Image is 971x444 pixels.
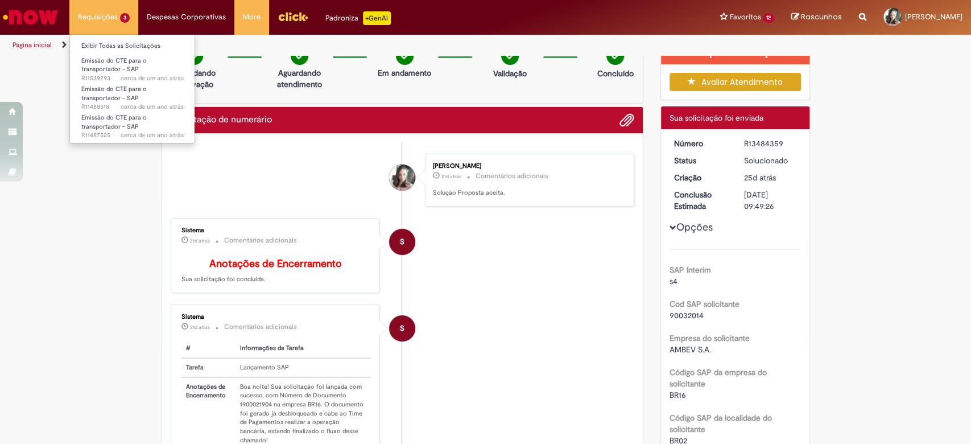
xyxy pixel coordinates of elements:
span: Favoritos [729,11,761,23]
small: Comentários adicionais [224,322,297,332]
button: Adicionar anexos [619,113,634,128]
span: [PERSON_NAME] [905,12,962,22]
span: S [400,315,404,342]
span: Despesas Corporativas [147,11,226,23]
th: Informações da Tarefa [235,339,371,358]
span: 12 [763,13,774,23]
p: Solução Proposta aceita. [433,188,622,198]
a: Página inicial [13,40,52,50]
span: Emissão do CTE para o transportador - SAP [81,56,147,74]
span: BR16 [670,390,686,400]
div: R13484359 [744,138,797,149]
dt: Criação [666,172,736,183]
ul: Trilhas de página [9,35,639,56]
img: check-circle-green.png [606,47,624,65]
span: Rascunhos [801,11,842,22]
h2: Solicitação de numerário Histórico de tíquete [171,115,272,125]
span: 21d atrás [190,324,210,331]
a: Aberto R11488518 : Emissão do CTE para o transportador - SAP [70,83,195,108]
dt: Status [666,155,736,166]
p: Sua solicitação foi concluída. [181,258,371,285]
th: # [181,339,235,358]
span: 21d atrás [190,237,210,244]
a: Aberto R11539293 : Emissão do CTE para o transportador - SAP [70,55,195,79]
span: R11488518 [81,102,184,112]
span: AMBEV S.A. [670,344,711,355]
div: System [389,315,415,342]
span: Emissão do CTE para o transportador - SAP [81,85,147,102]
a: Rascunhos [791,12,842,23]
span: cerca de um ano atrás [121,102,184,111]
span: 21d atrás [441,173,461,180]
button: Avaliar Atendimento [670,73,801,91]
b: SAP Interim [670,265,711,275]
time: 09/09/2025 09:08:46 [441,173,461,180]
div: 05/09/2025 11:23:54 [744,172,797,183]
img: check-circle-green.png [291,47,308,65]
span: S [400,228,404,256]
p: Aguardando atendimento [272,67,327,90]
div: System [389,229,415,255]
dt: Número [666,138,736,149]
a: Exibir Todas as Solicitações [70,40,195,52]
span: cerca de um ano atrás [121,131,184,139]
b: Cod SAP solicitante [670,299,739,309]
img: check-circle-green.png [396,47,414,65]
span: s4 [670,276,677,286]
div: Padroniza [325,11,391,25]
img: ServiceNow [1,6,60,28]
span: 25d atrás [744,172,776,183]
span: R11539293 [81,74,184,83]
b: Anotações de Encerramento [209,257,342,270]
time: 10/05/2024 12:08:47 [121,131,184,139]
div: Solucionado [744,155,797,166]
p: Concluído [597,68,633,79]
time: 05/09/2025 11:23:54 [744,172,776,183]
b: Código SAP da empresa do solicitante [670,367,767,389]
div: [PERSON_NAME] [433,163,622,170]
span: 90032014 [670,310,704,320]
span: 3 [120,13,130,23]
a: Aberto R11487525 : Emissão do CTE para o transportador - SAP [70,112,195,136]
th: Tarefa [181,358,235,377]
td: Lançamento SAP [235,358,371,377]
span: More [243,11,261,23]
small: Comentários adicionais [476,171,548,181]
p: Em andamento [378,67,431,79]
time: 08/09/2025 18:53:40 [190,324,210,331]
img: click_logo_yellow_360x200.png [278,8,308,25]
b: Empresa do solicitante [670,333,750,343]
span: R11487525 [81,131,184,140]
ul: Requisições [69,34,195,143]
div: [DATE] 09:49:26 [744,189,797,212]
div: Sistema [181,227,371,234]
div: Thais Oliveira Teixeira Barros [389,165,415,191]
img: check-circle-green.png [501,47,519,65]
div: Sistema [181,314,371,320]
span: Sua solicitação foi enviada [670,113,763,123]
small: Comentários adicionais [224,236,297,245]
p: Validação [493,68,527,79]
b: Código SAP da localidade do solicitante [670,413,772,434]
span: Requisições [78,11,118,23]
span: cerca de um ano atrás [121,74,184,83]
span: Emissão do CTE para o transportador - SAP [81,113,147,131]
dt: Conclusão Estimada [666,189,736,212]
p: +GenAi [363,11,391,25]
